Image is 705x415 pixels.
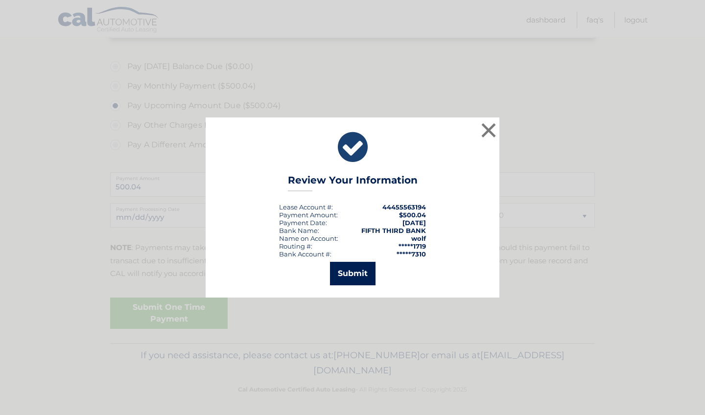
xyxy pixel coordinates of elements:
div: Payment Amount: [279,211,338,219]
div: Bank Account #: [279,250,331,258]
span: Payment Date [279,219,326,227]
strong: FIFTH THIRD BANK [361,227,426,234]
div: Lease Account #: [279,203,333,211]
strong: wolf [411,234,426,242]
div: Bank Name: [279,227,319,234]
div: Name on Account: [279,234,338,242]
button: × [479,120,498,140]
strong: 44455563194 [382,203,426,211]
button: Submit [330,262,376,285]
div: Routing #: [279,242,312,250]
span: [DATE] [402,219,426,227]
h3: Review Your Information [288,174,418,191]
span: $500.04 [399,211,426,219]
div: : [279,219,327,227]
